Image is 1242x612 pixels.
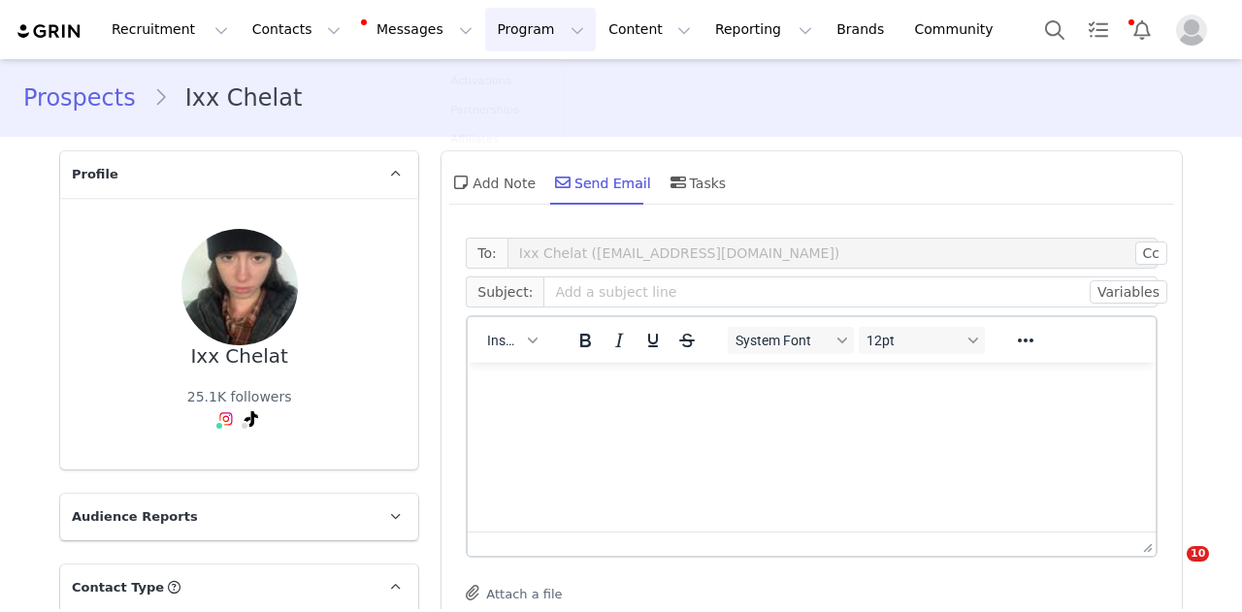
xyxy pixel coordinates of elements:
[597,8,703,51] button: Content
[190,345,288,368] div: Ixx Chelat
[450,131,498,147] p: Affiliates
[218,411,234,427] img: instagram.svg
[72,578,164,597] span: Contact Type
[466,581,562,604] button: Attach a file
[1033,8,1076,51] button: Search
[241,8,352,51] button: Contacts
[859,327,985,354] button: Font sizes
[603,327,636,354] button: Italic
[485,8,596,51] button: Program
[569,327,602,354] button: Bold
[1164,15,1226,46] button: Profile
[100,8,240,51] button: Recruitment
[637,327,670,354] button: Underline
[825,8,901,51] a: Brands
[450,73,511,89] p: Activations
[1187,546,1209,562] span: 10
[667,159,727,206] div: Tasks
[1176,15,1207,46] img: placeholder-profile.jpg
[866,333,962,348] span: 12pt
[16,22,83,41] img: grin logo
[728,327,854,354] button: Fonts
[479,327,544,354] button: Insert
[670,327,703,354] button: Strikethrough
[1147,546,1193,593] iframe: Intercom live chat
[466,238,507,269] span: To:
[468,363,1156,531] iframe: Rich Text Area
[1121,8,1163,51] button: Notifications
[1009,327,1042,354] button: Reveal or hide additional toolbar items
[903,8,1014,51] a: Community
[466,276,543,307] span: Subject:
[543,276,1158,307] input: Add a subject line
[23,81,153,115] a: Prospects
[72,165,118,184] span: Profile
[187,387,292,407] div: 25.1K followers
[1135,532,1156,556] div: Press the Up and Down arrow keys to resize the editor.
[487,333,521,348] span: Insert
[72,507,198,527] span: Audience Reports
[1077,8,1120,51] a: Tasks
[1090,280,1167,304] button: Variables
[703,8,824,51] button: Reporting
[1135,242,1167,265] button: Cc
[735,333,831,348] span: System Font
[181,229,298,345] img: 84b2e8cd-bf21-4cb2-be9a-cbd7543f0894.jpg
[551,159,651,206] div: Send Email
[353,8,484,51] button: Messages
[450,102,518,118] p: Partnerships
